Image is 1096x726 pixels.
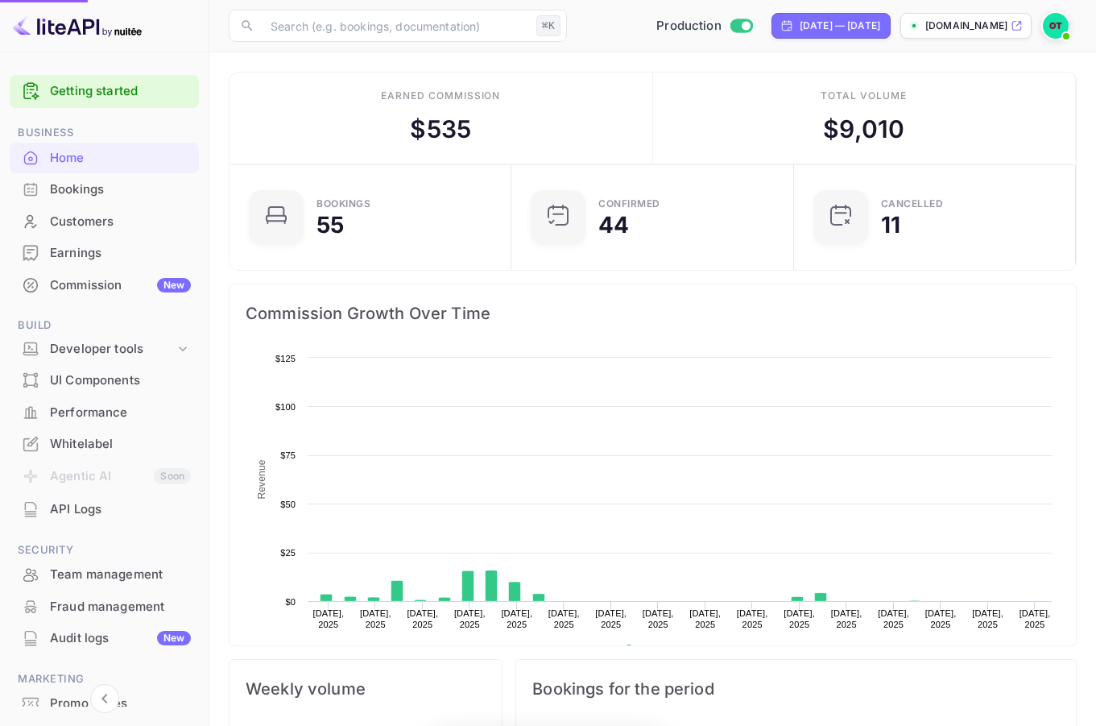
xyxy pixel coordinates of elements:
[598,199,660,209] div: Confirmed
[548,608,580,629] text: [DATE], 2025
[246,301,1060,326] span: Commission Growth Over Time
[881,199,944,209] div: CANCELLED
[246,676,486,702] span: Weekly volume
[650,17,759,35] div: Switch to Sandbox mode
[50,500,191,519] div: API Logs
[10,206,199,236] a: Customers
[50,213,191,231] div: Customers
[50,340,175,359] div: Developer tools
[10,541,199,559] span: Security
[595,608,627,629] text: [DATE], 2025
[10,174,199,205] div: Bookings
[157,278,191,292] div: New
[10,238,199,268] a: Earnings
[280,548,296,558] text: $25
[536,15,560,36] div: ⌘K
[639,645,680,656] text: Revenue
[10,559,199,589] a: Team management
[10,397,199,427] a: Performance
[10,174,199,204] a: Bookings
[256,459,267,499] text: Revenue
[10,124,199,142] span: Business
[643,608,674,629] text: [DATE], 2025
[50,276,191,295] div: Commission
[10,270,199,300] a: CommissionNew
[532,676,1060,702] span: Bookings for the period
[10,365,199,395] a: UI Components
[10,143,199,174] div: Home
[316,199,370,209] div: Bookings
[10,317,199,334] span: Build
[410,111,471,147] div: $ 535
[10,494,199,525] div: API Logs
[878,608,909,629] text: [DATE], 2025
[50,598,191,616] div: Fraud management
[10,270,199,301] div: CommissionNew
[275,354,296,363] text: $125
[598,214,629,236] div: 44
[10,670,199,688] span: Marketing
[285,597,296,607] text: $0
[1019,608,1051,629] text: [DATE], 2025
[10,143,199,172] a: Home
[10,623,199,654] div: Audit logsNew
[407,608,438,629] text: [DATE], 2025
[10,591,199,623] div: Fraud management
[925,19,1007,33] p: [DOMAIN_NAME]
[784,608,815,629] text: [DATE], 2025
[50,629,191,648] div: Audit logs
[316,214,344,236] div: 55
[800,19,880,33] div: [DATE] — [DATE]
[381,89,500,103] div: Earned commission
[50,695,191,713] div: Promo codes
[13,13,142,39] img: LiteAPI logo
[50,371,191,390] div: UI Components
[157,631,191,645] div: New
[656,17,722,35] span: Production
[10,623,199,653] a: Audit logsNew
[360,608,391,629] text: [DATE], 2025
[10,688,199,718] a: Promo codes
[1043,13,1069,39] img: Oussama Tali
[312,608,344,629] text: [DATE], 2025
[50,244,191,263] div: Earnings
[454,608,486,629] text: [DATE], 2025
[821,89,907,103] div: Total volume
[10,206,199,238] div: Customers
[10,591,199,621] a: Fraud management
[10,494,199,524] a: API Logs
[881,214,900,236] div: 11
[831,608,862,629] text: [DATE], 2025
[50,82,191,101] a: Getting started
[10,429,199,458] a: Whitelabel
[10,238,199,269] div: Earnings
[50,435,191,454] div: Whitelabel
[280,450,296,460] text: $75
[50,404,191,422] div: Performance
[10,429,199,460] div: Whitelabel
[10,335,199,363] div: Developer tools
[10,397,199,429] div: Performance
[280,500,296,509] text: $50
[925,608,957,629] text: [DATE], 2025
[823,111,904,147] div: $ 9,010
[50,566,191,584] div: Team management
[50,180,191,199] div: Bookings
[972,608,1003,629] text: [DATE], 2025
[10,688,199,720] div: Promo codes
[689,608,721,629] text: [DATE], 2025
[50,149,191,168] div: Home
[10,365,199,396] div: UI Components
[261,10,530,42] input: Search (e.g. bookings, documentation)
[501,608,532,629] text: [DATE], 2025
[737,608,768,629] text: [DATE], 2025
[275,402,296,412] text: $100
[90,684,119,713] button: Collapse navigation
[10,559,199,591] div: Team management
[10,75,199,108] div: Getting started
